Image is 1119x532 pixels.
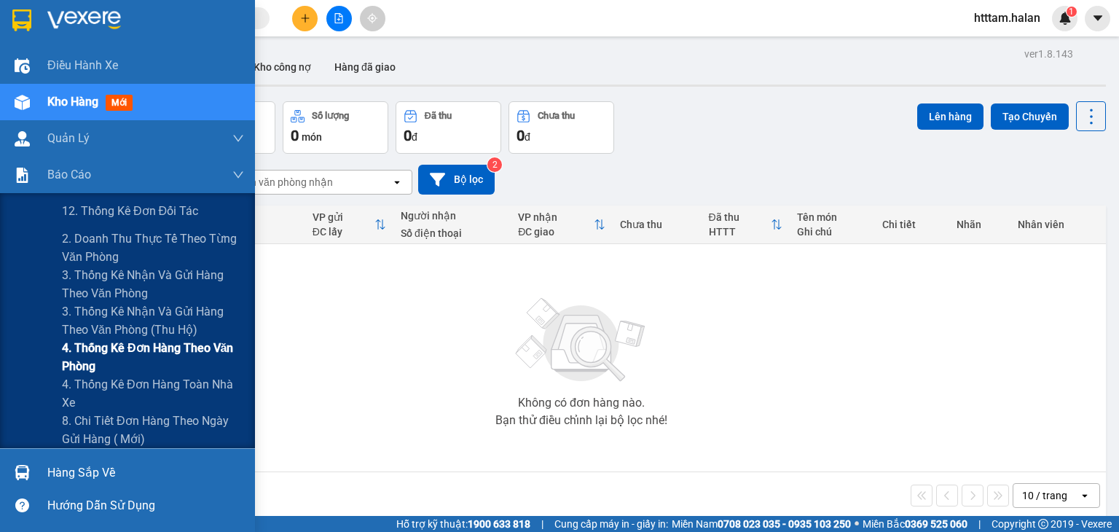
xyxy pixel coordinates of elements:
button: file-add [326,6,352,31]
div: VP gửi [313,211,374,223]
span: 0 [291,127,299,144]
span: 4. Thống kê đơn hàng theo văn phòng [62,339,244,375]
th: Toggle SortBy [305,206,393,244]
span: 4. Thống kê đơn hàng toàn nhà xe [62,375,244,412]
button: Chưa thu0đ [509,101,614,154]
span: Cung cấp máy in - giấy in: [554,516,668,532]
button: caret-down [1085,6,1110,31]
span: aim [367,13,377,23]
span: question-circle [15,498,29,512]
button: Đã thu0đ [396,101,501,154]
div: Chưa thu [538,111,575,121]
div: Chi tiết [882,219,943,230]
button: Số lượng0món [283,101,388,154]
span: Miền Nam [672,516,851,532]
span: Miền Bắc [863,516,967,532]
div: ĐC giao [518,226,594,238]
span: | [541,516,543,532]
svg: open [391,176,403,188]
th: Toggle SortBy [702,206,790,244]
span: Hỗ trợ kỹ thuật: [396,516,530,532]
div: Bạn thử điều chỉnh lại bộ lọc nhé! [495,415,667,426]
span: 8. Chi tiết đơn hàng theo ngày gửi hàng ( mới) [62,412,244,448]
div: Tên món [797,211,868,223]
button: Tạo Chuyến [991,103,1069,130]
div: Hướng dẫn sử dụng [47,495,244,517]
div: Số lượng [312,111,349,121]
strong: 1900 633 818 [468,518,530,530]
div: HTTT [709,226,771,238]
div: Nhãn [957,219,1003,230]
span: 12. Thống kê đơn đối tác [62,202,198,220]
img: warehouse-icon [15,58,30,74]
span: Quản Lý [47,129,90,147]
img: svg+xml;base64,PHN2ZyBjbGFzcz0ibGlzdC1wbHVnX19zdmciIHhtbG5zPSJodHRwOi8vd3d3LnczLm9yZy8yMDAwL3N2Zy... [509,289,654,391]
div: 10 / trang [1022,488,1067,503]
span: mới [106,95,133,111]
span: down [232,169,244,181]
div: ver 1.8.143 [1024,46,1073,62]
span: 2. Doanh thu thực tế theo từng văn phòng [62,230,244,266]
div: Không có đơn hàng nào. [518,397,645,409]
button: Kho công nợ [242,50,323,85]
div: Hàng sắp về [47,462,244,484]
span: Kho hàng [47,95,98,109]
button: plus [292,6,318,31]
sup: 1 [1067,7,1077,17]
div: Ghi chú [797,226,868,238]
span: Điều hành xe [47,56,118,74]
span: file-add [334,13,344,23]
span: 3. Thống kê nhận và gửi hàng theo văn phòng (thu hộ) [62,302,244,339]
span: ⚪️ [855,521,859,527]
strong: 0369 525 060 [905,518,967,530]
span: 3. Thống kê nhận và gửi hàng theo văn phòng [62,266,244,302]
th: Toggle SortBy [511,206,613,244]
button: aim [360,6,385,31]
div: Đã thu [709,211,771,223]
span: copyright [1038,519,1048,529]
button: Lên hàng [917,103,983,130]
button: Hàng đã giao [323,50,407,85]
span: 0 [404,127,412,144]
span: htttam.halan [962,9,1052,27]
img: logo-vxr [12,9,31,31]
span: món [302,131,322,143]
div: Đã thu [425,111,452,121]
div: Người nhận [401,210,503,222]
div: Nhân viên [1018,219,1099,230]
span: đ [525,131,530,143]
div: ĐC lấy [313,226,374,238]
span: down [232,133,244,144]
span: | [978,516,981,532]
div: Chưa thu [620,219,694,230]
span: 1 [1069,7,1074,17]
img: solution-icon [15,168,30,183]
div: VP nhận [518,211,594,223]
span: 0 [517,127,525,144]
span: plus [300,13,310,23]
span: đ [412,131,417,143]
img: icon-new-feature [1059,12,1072,25]
span: caret-down [1091,12,1104,25]
img: warehouse-icon [15,131,30,146]
img: warehouse-icon [15,95,30,110]
strong: 0708 023 035 - 0935 103 250 [718,518,851,530]
sup: 2 [487,157,502,172]
div: Số điện thoại [401,227,503,239]
img: warehouse-icon [15,465,30,480]
div: Chọn văn phòng nhận [232,175,333,189]
svg: open [1079,490,1091,501]
span: Báo cáo [47,165,91,184]
button: Bộ lọc [418,165,495,195]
